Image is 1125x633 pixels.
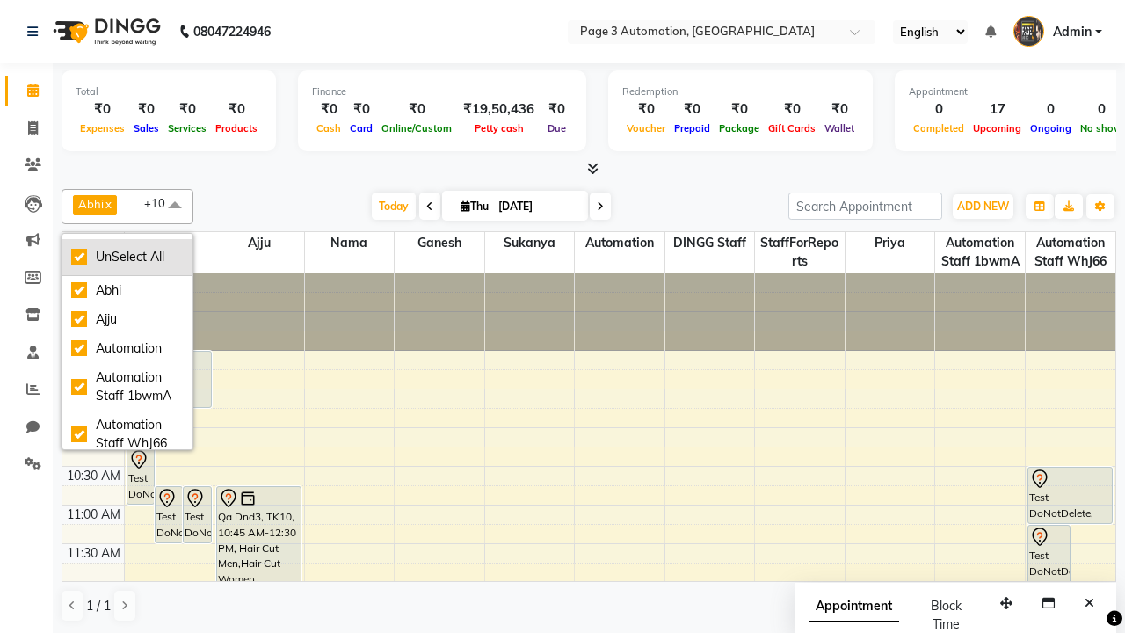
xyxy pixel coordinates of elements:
div: ₹0 [377,99,456,120]
button: Close [1077,590,1102,617]
div: Stylist [62,232,124,251]
span: Package [715,122,764,135]
div: ₹0 [312,99,345,120]
div: 11:30 AM [63,544,124,563]
div: Qa Dnd3, TK10, 10:45 AM-12:30 PM, Hair Cut-Men,Hair Cut-Women [217,487,301,620]
span: Voucher [622,122,670,135]
img: logo [45,7,165,56]
div: 17 [969,99,1026,120]
div: UnSelect All [71,248,184,266]
span: Automation Staff WhJ66 [1026,232,1115,273]
span: StaffForReports [755,232,845,273]
input: 2025-10-02 [493,193,581,220]
div: 0 [1026,99,1076,120]
span: Services [163,122,211,135]
span: Completed [909,122,969,135]
span: Cash [312,122,345,135]
span: Upcoming [969,122,1026,135]
div: 0 [909,99,969,120]
div: Automation Staff 1bwmA [71,368,184,405]
div: Test DoNotDelete, TK11, 10:15 AM-11:00 AM, Hair Cut-Men [127,448,154,504]
div: ₹0 [622,99,670,120]
span: Thu [456,200,493,213]
span: Ajju [214,232,304,254]
div: Test DoNotDelete, TK20, 10:30 AM-11:15 AM, Hair Cut-Men [1028,468,1113,523]
button: ADD NEW [953,194,1013,219]
span: Admin [1053,23,1092,41]
span: Abhi [78,197,104,211]
div: Total [76,84,262,99]
b: 08047224946 [193,7,271,56]
div: ₹0 [820,99,859,120]
span: Automation [575,232,664,254]
span: Sales [129,122,163,135]
span: Prepaid [670,122,715,135]
span: Abhi [125,232,214,254]
div: Ajju [71,310,184,329]
div: Finance [312,84,572,99]
div: ₹0 [129,99,163,120]
span: Automation Staff 1bwmA [935,232,1025,273]
span: Appointment [809,591,899,622]
div: ₹0 [715,99,764,120]
div: Test DoNotDelete, TK20, 11:15 AM-12:15 PM, Hair Cut-Women [1028,526,1070,600]
span: 1 / 1 [86,597,111,615]
span: Wallet [820,122,859,135]
span: Ganesh [395,232,484,254]
div: Automation [71,339,184,358]
input: Search Appointment [788,193,942,220]
div: ₹0 [764,99,820,120]
span: Petty cash [470,122,528,135]
span: Nama [305,232,395,254]
span: Products [211,122,262,135]
span: Gift Cards [764,122,820,135]
div: ₹0 [345,99,377,120]
div: ₹0 [670,99,715,120]
div: ₹0 [163,99,211,120]
div: Test DoNotDelete, TK04, 10:45 AM-11:30 AM, Hair Cut-Men [156,487,182,542]
span: DINGG Staff [665,232,755,254]
span: Ongoing [1026,122,1076,135]
span: +10 [144,196,178,210]
div: ₹19,50,436 [456,99,541,120]
span: ADD NEW [957,200,1009,213]
span: Due [543,122,570,135]
img: Admin [1013,16,1044,47]
span: Sukanya [485,232,575,254]
a: x [104,197,112,211]
span: Card [345,122,377,135]
span: Block Time [931,598,962,632]
div: ₹0 [541,99,572,120]
span: Today [372,193,416,220]
div: Redemption [622,84,859,99]
div: ₹0 [211,99,262,120]
span: Priya [846,232,935,254]
span: Online/Custom [377,122,456,135]
div: Automation Staff WhJ66 [71,416,184,453]
div: Test DoNotDelete, TK16, 10:45 AM-11:30 AM, Hair Cut-Men [184,487,210,542]
div: ₹0 [76,99,129,120]
div: 10:30 AM [63,467,124,485]
div: Abhi [71,281,184,300]
span: Expenses [76,122,129,135]
div: 11:00 AM [63,506,124,524]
